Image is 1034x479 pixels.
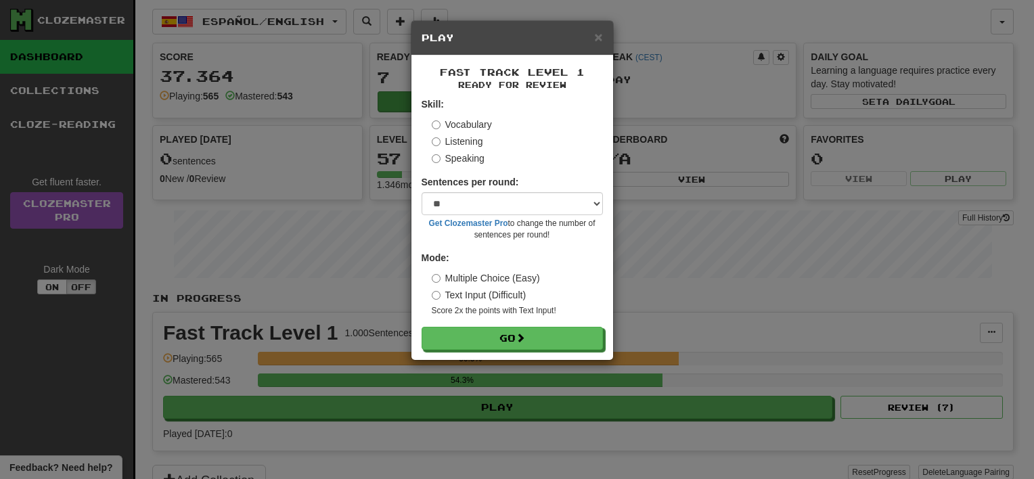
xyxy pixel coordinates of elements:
[422,327,603,350] button: Go
[432,137,441,146] input: Listening
[432,288,526,302] label: Text Input (Difficult)
[422,175,519,189] label: Sentences per round:
[432,152,485,165] label: Speaking
[594,30,602,44] button: Close
[432,271,540,285] label: Multiple Choice (Easy)
[422,99,444,110] strong: Skill:
[594,29,602,45] span: ×
[440,66,585,78] span: Fast Track Level 1
[432,135,483,148] label: Listening
[432,274,441,283] input: Multiple Choice (Easy)
[422,79,603,91] small: Ready for Review
[432,118,492,131] label: Vocabulary
[432,120,441,129] input: Vocabulary
[429,219,508,228] a: Get Clozemaster Pro
[422,252,449,263] strong: Mode:
[432,305,603,317] small: Score 2x the points with Text Input !
[432,291,441,300] input: Text Input (Difficult)
[432,154,441,163] input: Speaking
[422,31,603,45] h5: Play
[422,218,603,241] small: to change the number of sentences per round!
